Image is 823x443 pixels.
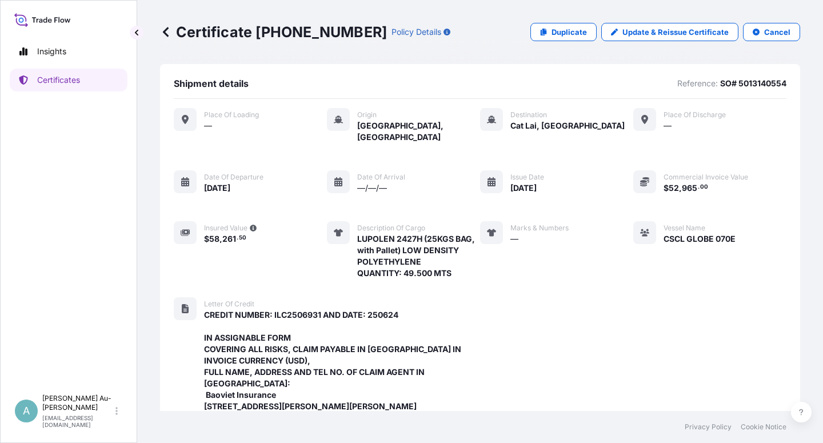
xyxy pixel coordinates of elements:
span: —/—/— [357,182,387,194]
span: $ [664,184,669,192]
p: [PERSON_NAME] Au-[PERSON_NAME] [42,394,113,412]
p: Certificates [37,74,80,86]
p: Certificate [PHONE_NUMBER] [160,23,387,41]
a: Privacy Policy [685,422,732,432]
span: LUPOLEN 2427H (25KGS BAG, with Pallet) LOW DENSITY POLYETHYLENE QUANTITY: 49.500 MTS [357,233,480,279]
span: A [23,405,30,417]
span: Origin [357,110,377,119]
span: Commercial Invoice Value [664,173,748,182]
span: Issue Date [510,173,544,182]
span: . [237,236,238,240]
span: Insured Value [204,224,247,233]
span: Date of departure [204,173,263,182]
span: Shipment details [174,78,249,89]
p: Duplicate [552,26,587,38]
span: Description of cargo [357,224,425,233]
a: Duplicate [530,23,597,41]
span: Vessel Name [664,224,705,233]
button: Cancel [743,23,800,41]
p: Reference: [677,78,718,89]
span: 58 [209,235,219,243]
a: Update & Reissue Certificate [601,23,738,41]
span: . [698,185,700,189]
span: Place of Loading [204,110,259,119]
span: 52 [669,184,679,192]
span: [DATE] [204,182,230,194]
p: [EMAIL_ADDRESS][DOMAIN_NAME] [42,414,113,428]
span: — [510,233,518,245]
p: SO# 5013140554 [720,78,786,89]
span: [DATE] [510,182,537,194]
p: Insights [37,46,66,57]
span: , [219,235,222,243]
p: Cancel [764,26,790,38]
span: Cat Lai, [GEOGRAPHIC_DATA] [510,120,625,131]
span: 50 [239,236,246,240]
span: — [664,120,672,131]
span: $ [204,235,209,243]
p: Policy Details [391,26,441,38]
span: [GEOGRAPHIC_DATA], [GEOGRAPHIC_DATA] [357,120,480,143]
span: Marks & Numbers [510,224,569,233]
span: Letter of Credit [204,300,254,309]
span: Place of discharge [664,110,726,119]
a: Cookie Notice [741,422,786,432]
span: Destination [510,110,547,119]
span: — [204,120,212,131]
span: 261 [222,235,236,243]
span: 00 [700,185,708,189]
a: Certificates [10,69,127,91]
span: 965 [682,184,697,192]
a: Insights [10,40,127,63]
span: Date of arrival [357,173,405,182]
p: Update & Reissue Certificate [622,26,729,38]
span: , [679,184,682,192]
span: CSCL GLOBE 070E [664,233,736,245]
